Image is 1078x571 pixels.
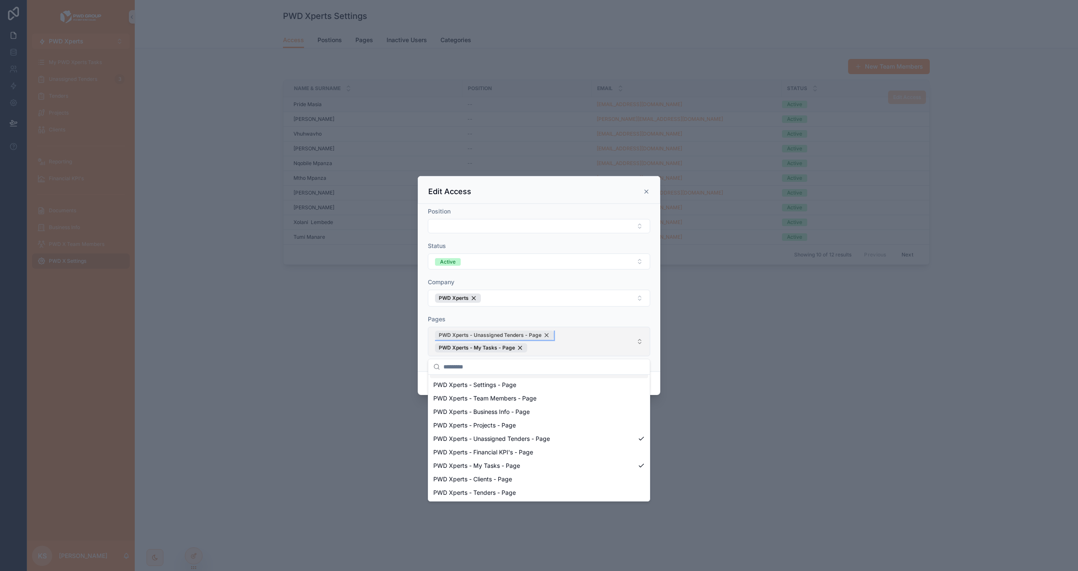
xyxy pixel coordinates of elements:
[433,435,550,443] span: PWD Xperts - Unassigned Tenders - Page
[428,208,451,215] span: Position
[439,295,469,302] span: PWD Xperts
[433,421,516,430] span: PWD Xperts - Projects - Page
[433,475,512,483] span: PWD Xperts - Clients - Page
[428,375,650,501] div: Suggestions
[433,462,520,470] span: PWD Xperts - My Tasks - Page
[428,242,446,249] span: Status
[433,394,536,403] span: PWD Xperts - Team Members - Page
[433,488,516,497] span: PWD Xperts - Tenders - Page
[428,278,454,285] span: Company
[439,344,515,351] span: PWD Xperts - My Tasks - Page
[439,332,542,339] span: PWD Xperts - Unassigned Tenders - Page
[435,343,527,352] button: Unselect 15
[428,315,446,323] span: Pages
[428,253,650,269] button: Select Button
[428,187,471,197] h3: Edit Access
[428,290,650,307] button: Select Button
[428,327,650,356] button: Select Button
[433,448,533,456] span: PWD Xperts - Financial KPI's - Page
[428,219,650,233] button: Select Button
[440,258,456,266] div: Active
[433,381,516,389] span: PWD Xperts - Settings - Page
[435,294,481,303] button: Unselect 1
[435,331,554,340] button: Unselect 53
[433,408,530,416] span: PWD Xperts - Business Info - Page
